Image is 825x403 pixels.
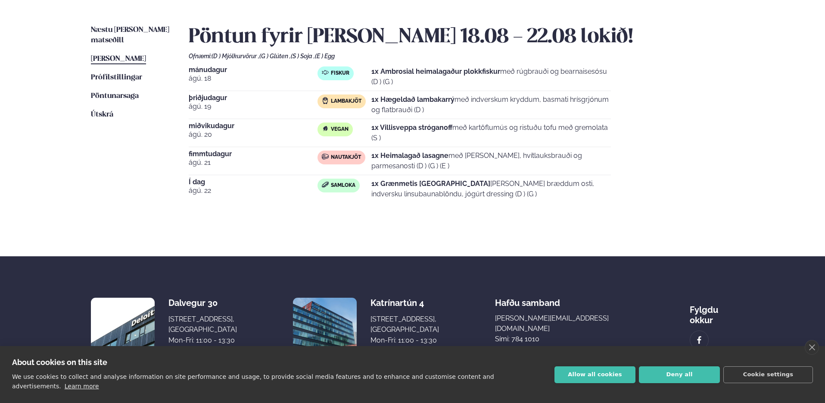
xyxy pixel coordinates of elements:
[189,101,318,112] span: ágú. 19
[168,314,237,335] div: [STREET_ADDRESS], [GEOGRAPHIC_DATA]
[495,334,634,344] p: Sími: 784 1010
[371,67,500,76] strong: 1x Ambrosial heimalagaður plokkfiskur
[371,179,611,199] p: [PERSON_NAME] bræddum osti, indversku linsubaunablöndu, jógúrt dressing (D ) (G )
[65,383,99,390] a: Learn more
[91,54,146,64] a: [PERSON_NAME]
[189,94,318,101] span: þriðjudagur
[91,74,142,81] span: Prófílstillingar
[189,157,318,168] span: ágú. 21
[91,72,142,83] a: Prófílstillingar
[189,186,318,196] span: ágú. 22
[189,66,318,73] span: mánudagur
[91,298,155,362] img: image alt
[315,53,335,60] span: (E ) Egg
[189,25,734,49] h2: Pöntun fyrir [PERSON_NAME] 18.08 - 22.08 lokið!
[805,340,819,355] a: close
[331,154,361,161] span: Nautakjöt
[370,298,439,308] div: Katrínartún 4
[371,94,611,115] p: með indverskum kryddum, basmati hrísgrjónum og flatbrauði (D )
[322,182,329,188] img: sandwich-new-16px.svg
[331,70,349,77] span: Fiskur
[12,358,107,367] strong: About cookies on this site
[91,92,139,100] span: Pöntunarsaga
[370,335,439,346] div: Mon-Fri: 11:00 - 13:30
[723,366,813,383] button: Cookie settings
[331,98,361,105] span: Lambakjöt
[331,182,355,189] span: Samloka
[495,291,560,308] span: Hafðu samband
[293,298,357,362] img: image alt
[91,26,169,44] span: Næstu [PERSON_NAME] matseðill
[690,331,708,349] a: image alt
[91,91,139,101] a: Pöntunarsaga
[371,123,611,143] p: með kartöflumús og ristuðu tofu með gremolata (S )
[322,153,329,160] img: beef.svg
[91,25,171,46] a: Næstu [PERSON_NAME] matseðill
[189,53,734,60] div: Ofnæmi:
[12,373,494,390] p: We use cookies to collect and analyse information on site performance and usage, to provide socia...
[639,366,720,383] button: Deny all
[168,298,237,308] div: Dalvegur 30
[371,179,490,188] strong: 1x Grænmetis [GEOGRAPHIC_DATA]
[322,97,329,104] img: Lamb.svg
[495,344,566,355] a: Hafðu samband form
[322,125,329,132] img: Vegan.svg
[91,111,113,118] span: Útskrá
[259,53,291,60] span: (G ) Glúten ,
[291,53,315,60] span: (S ) Soja ,
[690,298,734,325] div: Fylgdu okkur
[694,335,704,345] img: image alt
[322,69,329,76] img: fish.svg
[371,123,452,132] strong: 1x Villisveppa stróganoff
[189,73,318,84] span: ágú. 18
[189,123,318,129] span: miðvikudagur
[331,126,349,133] span: Vegan
[91,55,146,63] span: [PERSON_NAME]
[371,151,611,171] p: með [PERSON_NAME], hvítlauksbrauði og parmesanosti (D ) (G ) (E )
[189,151,318,157] span: fimmtudagur
[371,151,448,160] strong: 1x Heimalagað lasagne
[495,313,634,334] a: [PERSON_NAME][EMAIL_ADDRESS][DOMAIN_NAME]
[212,53,259,60] span: (D ) Mjólkurvörur ,
[189,179,318,186] span: Í dag
[91,110,113,120] a: Útskrá
[189,129,318,140] span: ágú. 20
[370,314,439,335] div: [STREET_ADDRESS], [GEOGRAPHIC_DATA]
[371,66,611,87] p: með rúgbrauði og bearnaisesósu (D ) (G )
[554,366,635,383] button: Allow all cookies
[168,335,237,346] div: Mon-Fri: 11:00 - 13:30
[371,95,455,104] strong: 1x Hægeldað lambakarrý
